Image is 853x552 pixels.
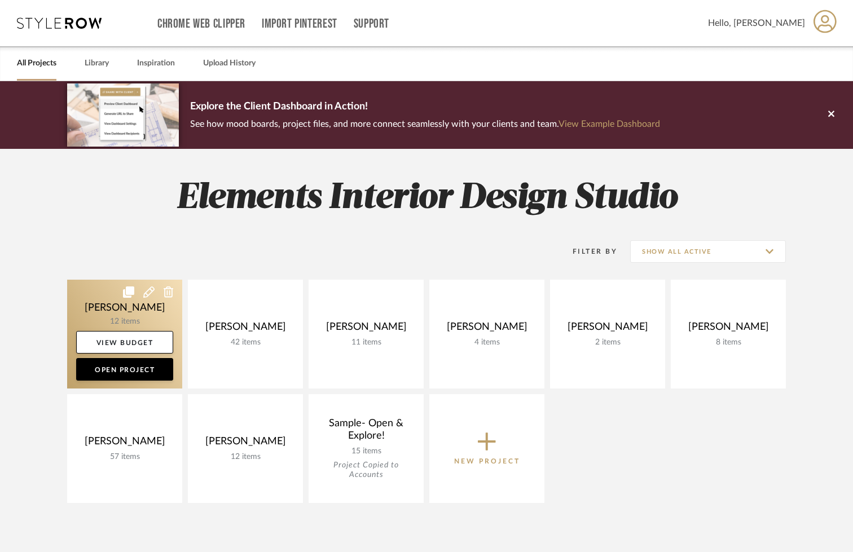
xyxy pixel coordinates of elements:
div: Filter By [558,246,617,257]
a: Import Pinterest [262,19,337,29]
a: Open Project [76,358,173,381]
a: Chrome Web Clipper [157,19,245,29]
div: Sample- Open & Explore! [318,417,415,447]
a: View Example Dashboard [559,120,660,129]
div: 4 items [438,338,535,347]
img: d5d033c5-7b12-40c2-a960-1ecee1989c38.png [67,83,179,146]
div: [PERSON_NAME] [559,321,656,338]
div: [PERSON_NAME] [680,321,777,338]
a: Library [85,56,109,71]
div: 57 items [76,452,173,462]
a: View Budget [76,331,173,354]
div: 15 items [318,447,415,456]
div: 2 items [559,338,656,347]
button: New Project [429,394,544,503]
p: See how mood boards, project files, and more connect seamlessly with your clients and team. [190,116,660,132]
div: [PERSON_NAME] [197,321,294,338]
p: Explore the Client Dashboard in Action! [190,98,660,116]
a: All Projects [17,56,56,71]
div: [PERSON_NAME] [197,435,294,452]
span: Hello, [PERSON_NAME] [708,16,805,30]
div: 12 items [197,452,294,462]
div: [PERSON_NAME] [76,435,173,452]
div: [PERSON_NAME] [318,321,415,338]
a: Inspiration [137,56,175,71]
a: Upload History [203,56,256,71]
p: New Project [454,456,520,467]
div: 11 items [318,338,415,347]
h2: Elements Interior Design Studio [20,177,833,219]
div: [PERSON_NAME] [438,321,535,338]
div: 42 items [197,338,294,347]
div: Project Copied to Accounts [318,461,415,480]
a: Support [354,19,389,29]
div: 8 items [680,338,777,347]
